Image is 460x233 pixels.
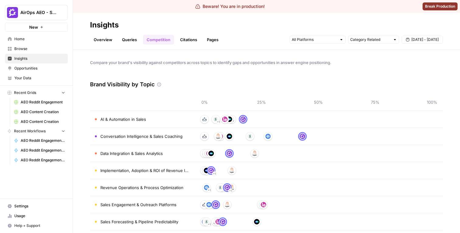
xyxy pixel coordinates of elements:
a: AEO Reddit Engagement - Fork [11,145,68,155]
img: h6qlr8a97mop4asab8l5qtldq2wv [227,116,232,122]
img: w6cjb6u2gvpdnjw72qw8i2q5f3eb [300,134,305,139]
span: Opportunities [14,66,65,71]
span: AEO Content Creation [21,119,65,124]
div: Beware! You are in production! [195,3,265,9]
span: AI & Automation in Sales [100,116,146,122]
a: Pages [203,35,222,45]
img: vpq3xj2nnch2e2ivhsgwmf7hbkjf [202,168,207,173]
span: AEO Content Creation [21,109,65,115]
span: 0% [198,99,211,105]
img: khqciriqz2uga3pxcoz8d1qji9pc [265,134,271,139]
img: h6qlr8a97mop4asab8l5qtldq2wv [227,134,232,139]
a: Your Data [5,73,68,83]
img: w6cjb6u2gvpdnjw72qw8i2q5f3eb [227,151,232,156]
a: Citations [176,35,201,45]
h3: Brand Visibility by Topic [90,80,155,89]
a: Browse [5,44,68,54]
input: All Platforms [292,37,337,43]
img: khqciriqz2uga3pxcoz8d1qji9pc [206,202,212,207]
div: Insights [90,20,119,30]
a: Competition [143,35,174,45]
button: Help + Support [5,221,68,231]
img: vpq3xj2nnch2e2ivhsgwmf7hbkjf [204,151,209,156]
a: AEO Content Creation [11,107,68,117]
img: vpq3xj2nnch2e2ivhsgwmf7hbkjf [204,219,209,224]
img: w6cjb6u2gvpdnjw72qw8i2q5f3eb [225,185,230,190]
img: khqciriqz2uga3pxcoz8d1qji9pc [202,219,207,224]
a: AEO Content Creation [11,117,68,127]
img: m91aa644vh47mb0y152o0kapheco [202,116,207,122]
button: New [5,23,68,32]
img: e001jt87q6ctylcrzboubucy6uux [229,168,235,173]
span: Usage [14,213,65,219]
img: e001jt87q6ctylcrzboubucy6uux [213,219,218,224]
button: Break Production [423,2,458,10]
img: m91aa644vh47mb0y152o0kapheco [202,151,207,156]
img: w5j8drkl6vorx9oircl0z03rjk9p [261,202,266,207]
a: Queries [118,35,141,45]
span: Sales Forecasting & Pipeline Predictability [100,219,178,225]
span: 75% [369,99,381,105]
span: Home [14,36,65,42]
span: Help + Support [14,223,65,228]
span: Break Production [425,4,455,9]
a: Insights [5,54,68,63]
span: Implementation, Adoption & ROI of Revenue Intelligence Platforms [100,167,189,174]
span: AEO Reddit Engagement - Fork [21,157,65,163]
img: vpq3xj2nnch2e2ivhsgwmf7hbkjf [218,185,223,190]
img: w6cjb6u2gvpdnjw72qw8i2q5f3eb [208,168,214,173]
span: 25% [255,99,267,105]
span: Recent Workflows [14,128,46,134]
span: 50% [312,99,324,105]
button: Recent Workflows [5,127,68,136]
img: AirOps AEO - Single Brand (Gong) Logo [7,7,18,18]
img: w5j8drkl6vorx9oircl0z03rjk9p [215,219,221,224]
img: h6qlr8a97mop4asab8l5qtldq2wv [204,168,209,173]
span: Revenue Operations & Process Optimization [100,185,183,191]
img: e001jt87q6ctylcrzboubucy6uux [252,151,257,156]
span: Settings [14,203,65,209]
input: Category Related [350,37,390,43]
img: e001jt87q6ctylcrzboubucy6uux [215,134,221,139]
button: Workspace: AirOps AEO - Single Brand (Gong) [5,5,68,20]
span: AEO Reddit Engagement [21,99,65,105]
a: Home [5,34,68,44]
img: w6cjb6u2gvpdnjw72qw8i2q5f3eb [213,202,218,207]
span: Browse [14,46,65,52]
span: AEO Reddit Engagement - Fork [21,148,65,153]
span: Compare your brand's visibility against competitors across topics to identify gaps and opportunit... [90,59,443,66]
img: vpq3xj2nnch2e2ivhsgwmf7hbkjf [247,134,253,139]
img: h6qlr8a97mop4asab8l5qtldq2wv [208,151,214,156]
img: vpq3xj2nnch2e2ivhsgwmf7hbkjf [259,202,264,207]
a: AEO Reddit Engagement [11,97,68,107]
span: + 1 [208,221,211,228]
img: e001jt87q6ctylcrzboubucy6uux [225,202,230,207]
img: khqciriqz2uga3pxcoz8d1qji9pc [204,185,209,190]
span: Sales Engagement & Outreach Platforms [100,202,176,208]
img: h6qlr8a97mop4asab8l5qtldq2wv [254,219,260,224]
img: w5j8drkl6vorx9oircl0z03rjk9p [222,116,228,122]
span: Data Integration & Sales Analytics [100,150,163,156]
a: Usage [5,211,68,221]
a: AEO Reddit Engagement - Fork [11,136,68,145]
span: Insights [14,56,65,61]
span: 100% [426,99,438,105]
a: Overview [90,35,116,45]
span: New [29,24,38,30]
span: + 1 [213,171,216,177]
span: AEO Reddit Engagement - Fork [21,138,65,143]
img: w6cjb6u2gvpdnjw72qw8i2q5f3eb [240,116,246,122]
img: m91aa644vh47mb0y152o0kapheco [202,202,207,207]
img: w5j8drkl6vorx9oircl0z03rjk9p [206,151,212,156]
a: Settings [5,201,68,211]
a: AEO Reddit Engagement - Fork [11,155,68,165]
span: Your Data [14,75,65,81]
img: vpq3xj2nnch2e2ivhsgwmf7hbkjf [213,116,218,122]
a: Opportunities [5,63,68,73]
span: + 1 [217,119,220,125]
img: e001jt87q6ctylcrzboubucy6uux [229,185,235,190]
span: + 1 [229,188,232,194]
span: Conversation Intelligence & Sales Coaching [100,133,183,139]
span: Recent Grids [14,90,36,95]
button: Recent Grids [5,88,68,97]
